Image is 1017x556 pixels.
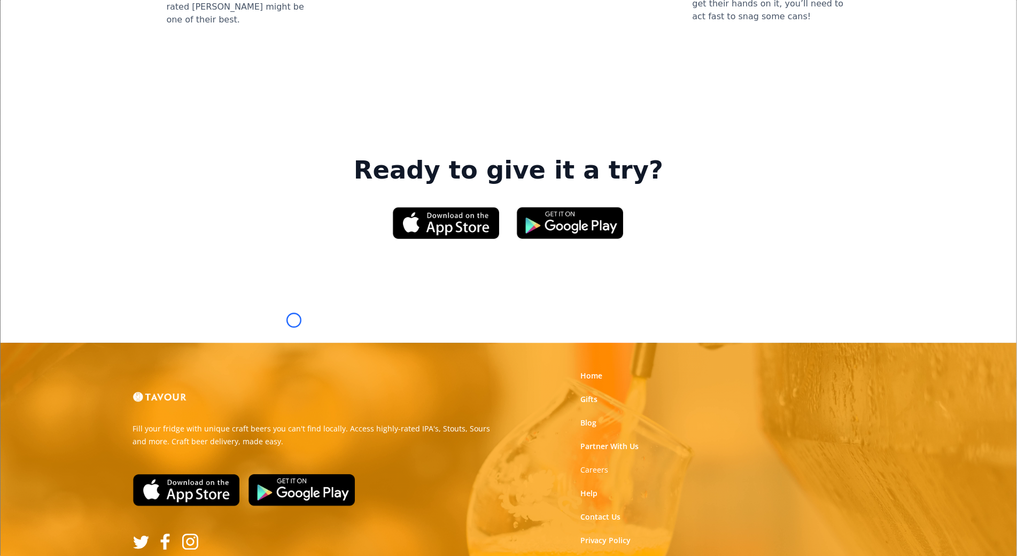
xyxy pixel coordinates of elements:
[354,156,663,186] strong: Ready to give it a try?
[580,465,608,475] a: Careers
[133,422,501,448] p: Fill your fridge with unique craft beers you can't find locally. Access highly-rated IPA's, Stout...
[580,535,631,546] a: Privacy Policy
[580,418,596,428] a: Blog
[580,370,602,381] a: Home
[580,512,620,522] a: Contact Us
[580,441,639,452] a: Partner With Us
[580,488,597,499] a: Help
[580,394,597,405] a: Gifts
